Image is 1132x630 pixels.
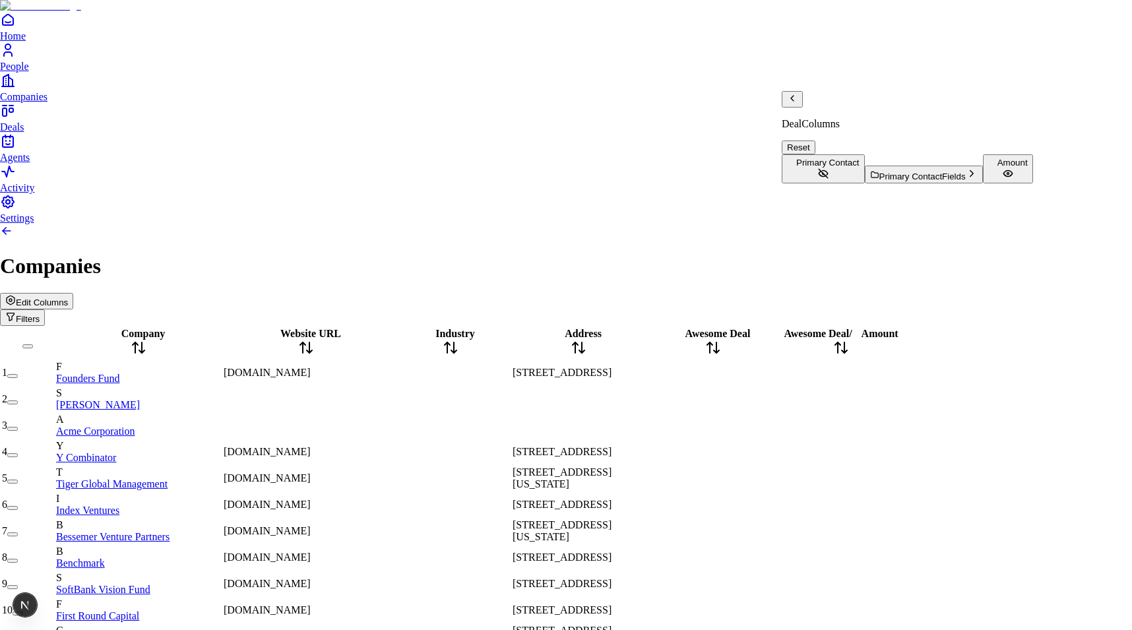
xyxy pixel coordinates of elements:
button: Back [782,91,803,108]
button: Primary ContactFields [865,166,983,183]
button: Primary Contact [782,154,865,183]
span: Amount [997,158,1028,168]
button: Amount [983,154,1033,183]
button: Reset [782,141,815,154]
span: Primary Contact Fields [879,172,966,181]
p: Deal Columns [782,118,1033,130]
span: Primary Contact [796,158,860,168]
